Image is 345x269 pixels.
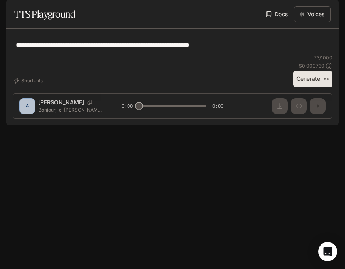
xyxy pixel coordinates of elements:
[318,242,337,261] div: Open Intercom Messenger
[14,6,75,22] h1: TTS Playground
[314,54,332,61] p: 73 / 1000
[299,63,324,69] p: $ 0.000730
[264,6,291,22] a: Docs
[13,74,46,87] button: Shortcuts
[293,71,332,87] button: Generate⌘⏎
[294,6,331,22] button: Voices
[323,77,329,81] p: ⌘⏎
